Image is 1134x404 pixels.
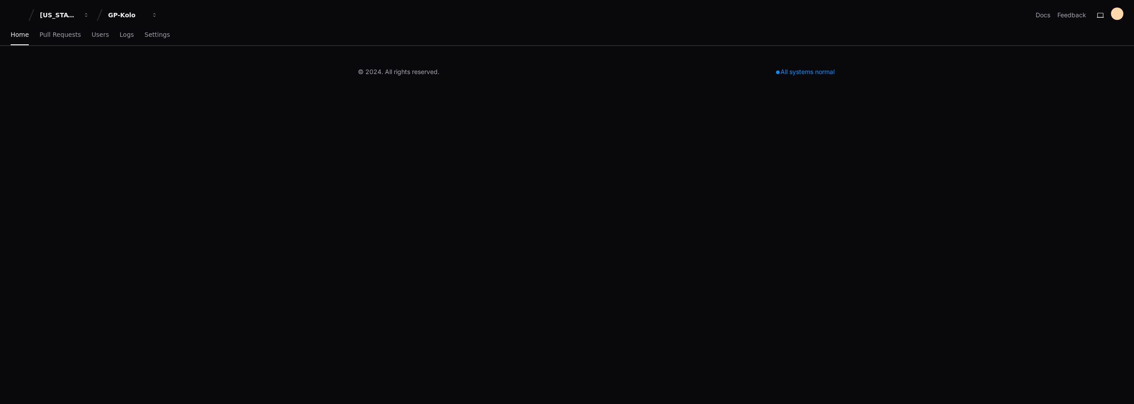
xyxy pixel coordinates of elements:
[1036,11,1050,20] a: Docs
[771,66,840,78] div: All systems normal
[144,32,170,37] span: Settings
[92,25,109,45] a: Users
[11,25,29,45] a: Home
[108,11,146,20] div: GP-Kolo
[39,32,81,37] span: Pull Requests
[1057,11,1086,20] button: Feedback
[36,7,93,23] button: [US_STATE] Pacific
[40,11,78,20] div: [US_STATE] Pacific
[120,32,134,37] span: Logs
[92,32,109,37] span: Users
[120,25,134,45] a: Logs
[358,67,439,76] div: © 2024. All rights reserved.
[105,7,161,23] button: GP-Kolo
[11,32,29,37] span: Home
[144,25,170,45] a: Settings
[39,25,81,45] a: Pull Requests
